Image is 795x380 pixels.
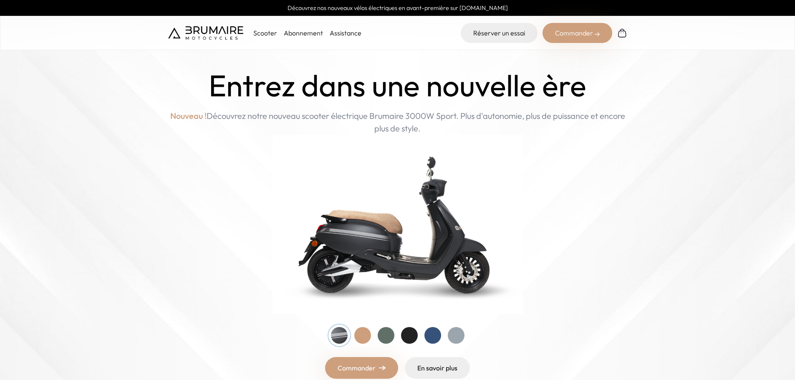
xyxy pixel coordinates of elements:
img: Brumaire Motocycles [168,26,243,40]
span: Nouveau ! [170,110,207,122]
a: Réserver un essai [461,23,538,43]
img: Panier [617,28,627,38]
img: right-arrow-2.png [595,32,600,37]
a: Abonnement [284,29,323,37]
div: Commander [543,23,612,43]
p: Découvrez notre nouveau scooter électrique Brumaire 3000W Sport. Plus d'autonomie, plus de puissa... [168,110,627,135]
a: En savoir plus [405,357,470,379]
a: Assistance [330,29,361,37]
img: right-arrow.png [379,365,386,370]
p: Scooter [253,28,277,38]
a: Commander [325,357,398,379]
h1: Entrez dans une nouvelle ère [209,68,586,103]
